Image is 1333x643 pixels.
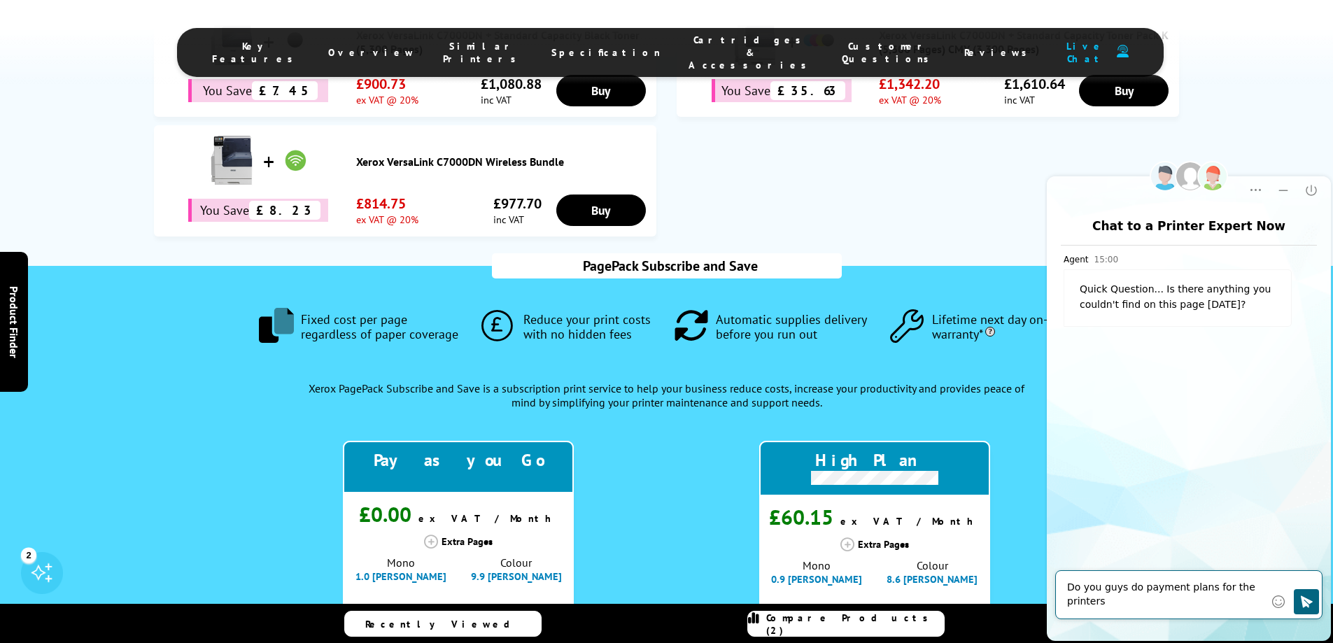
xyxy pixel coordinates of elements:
[343,535,574,549] div: Extra Pages
[1079,75,1169,106] a: Buy
[932,312,1074,342] span: Lifetime next day on-site warranty*
[766,612,944,637] span: Compare Products (2)
[493,195,542,213] span: £977.70
[1117,45,1129,58] img: user-headset-duotone.svg
[7,285,21,358] span: Product Finder
[252,81,318,100] span: £7.45
[769,503,833,530] span: £60.15
[689,34,814,71] span: Cartridges & Accessories
[770,81,845,100] span: £35.63
[917,558,948,572] span: Colour
[887,572,978,586] span: 8.6 [PERSON_NAME]
[842,40,936,65] span: Customer Questions
[840,515,980,528] span: ex VAT / Month
[418,597,494,624] span: £109.70
[356,195,418,213] span: £814.75
[249,201,320,220] span: £8.23
[359,500,411,528] span: £0.00
[768,449,982,471] div: High Plan
[1045,153,1333,643] iframe: chat window
[747,611,945,637] a: Compare Products (2)
[418,512,558,525] span: ex VAT / Month
[840,600,904,627] span: £95.22
[759,537,990,551] div: Extra Pages
[344,611,542,637] a: Recently Viewed
[351,449,565,471] div: Pay as you Go
[278,143,313,178] img: Xerox VersaLink C7000DN Wireless Bundle
[1062,40,1110,65] span: Live Chat
[356,155,649,169] a: Xerox VersaLink C7000DN Wireless Bundle
[188,79,328,102] div: You Save
[481,93,542,106] span: inc VAT
[387,556,415,570] span: Mono
[443,40,523,65] span: Similar Printers
[576,257,758,275] span: PagePack Subscribe and Save
[204,132,260,188] img: Xerox VersaLink C7000DN Wireless Bundle
[303,353,1031,416] div: Xerox PagePack Subscribe and Save is a subscription print service to help your business reduce co...
[355,570,446,583] span: 1.0 [PERSON_NAME]
[523,312,658,342] span: Reduce your print costs with no hidden fees
[556,75,646,106] a: Buy
[803,558,831,572] span: Mono
[212,40,300,65] span: Key Features
[551,46,661,59] span: Specification
[328,46,415,59] span: Overview
[1004,93,1065,106] span: inc VAT
[712,79,852,102] div: You Save
[356,213,418,226] span: ex VAT @ 20%
[301,312,465,342] span: Fixed cost per page regardless of paper coverage
[500,556,532,570] span: Colour
[771,572,862,586] span: 0.9 [PERSON_NAME]
[556,195,646,226] a: Buy
[356,93,418,106] span: ex VAT @ 20%
[188,199,328,222] div: You Save
[471,570,562,583] span: 9.9 [PERSON_NAME]
[365,618,524,630] span: Recently Viewed
[366,603,414,617] span: Total Cost
[964,46,1034,59] span: Reviews
[716,312,874,342] span: Automatic supplies delivery before you run out
[493,213,542,226] span: inc VAT
[879,93,941,106] span: ex VAT @ 20%
[21,547,36,563] div: 2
